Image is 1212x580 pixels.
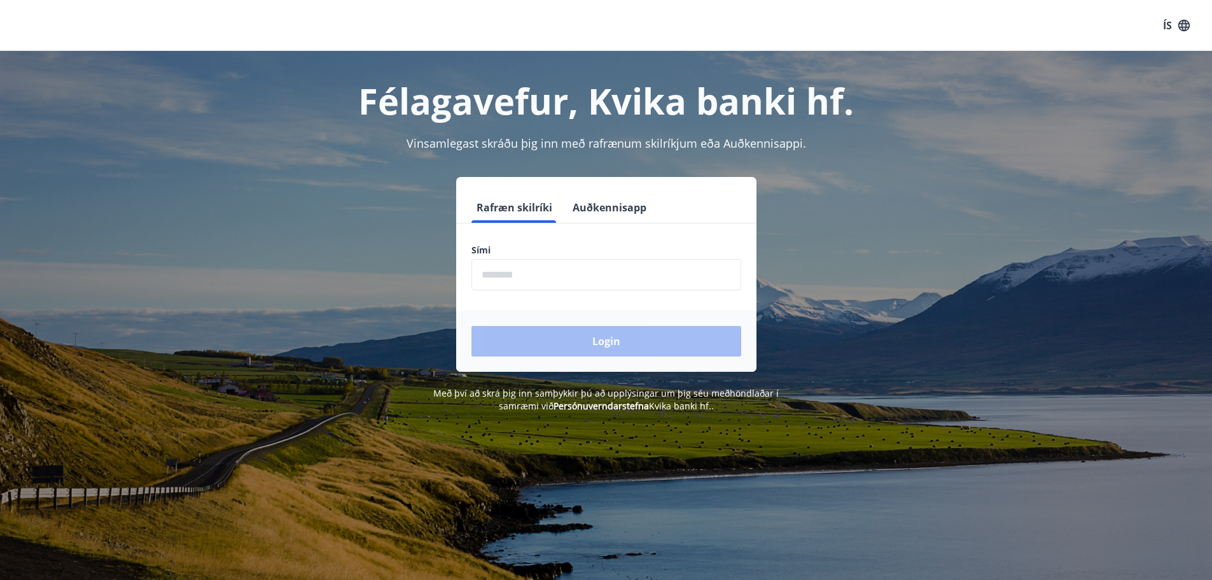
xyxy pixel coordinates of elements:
h1: Félagavefur, Kvika banki hf. [164,76,1049,125]
button: Rafræn skilríki [471,192,557,223]
span: Með því að skrá þig inn samþykkir þú að upplýsingar um þig séu meðhöndlaðar í samræmi við Kvika b... [433,387,779,412]
label: Sími [471,244,741,257]
span: Vinsamlegast skráðu þig inn með rafrænum skilríkjum eða Auðkennisappi. [407,136,806,151]
button: ÍS [1156,14,1197,37]
a: Persónuverndarstefna [554,400,649,412]
button: Auðkennisapp [568,192,651,223]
